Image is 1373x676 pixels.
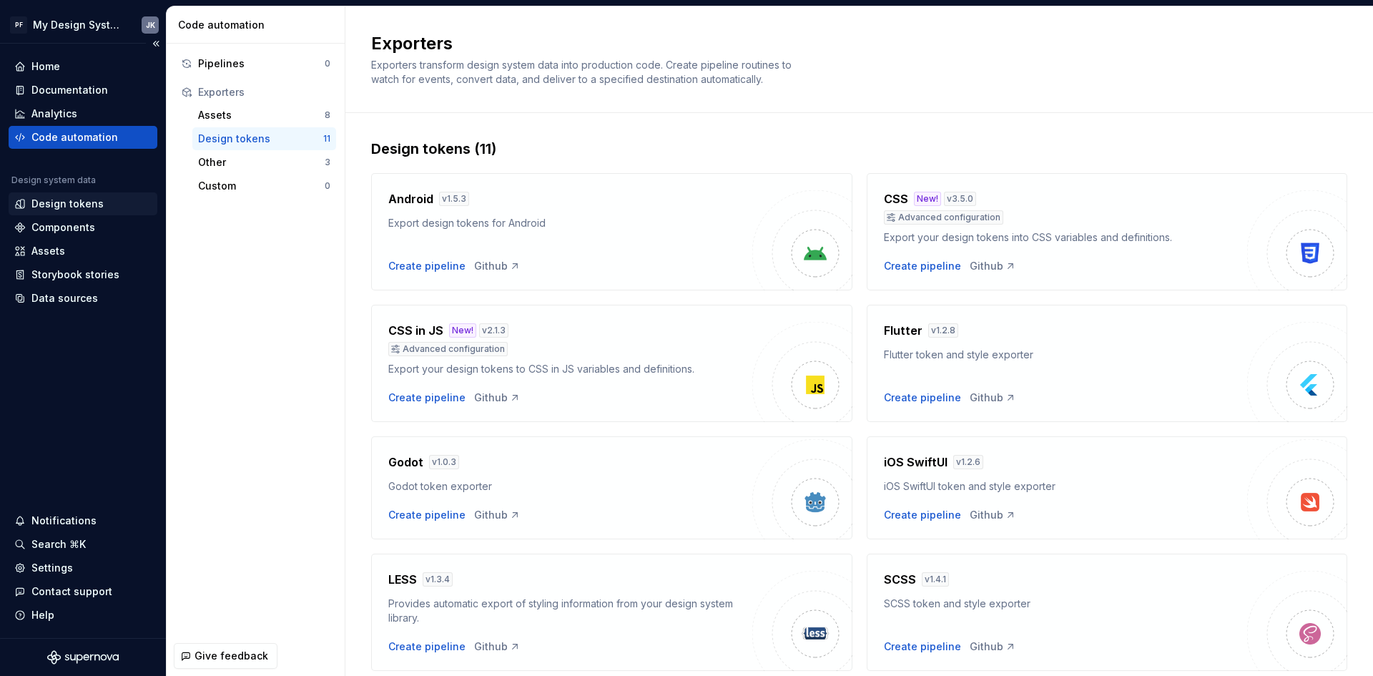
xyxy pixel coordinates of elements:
button: Design tokens11 [192,127,336,150]
div: 3 [325,157,330,168]
h4: SCSS [884,571,916,588]
button: Create pipeline [884,640,961,654]
div: Design tokens [198,132,323,146]
div: Analytics [31,107,77,121]
div: Settings [31,561,73,575]
div: v 1.2.6 [953,455,983,469]
button: Create pipeline [388,508,466,522]
div: New! [914,192,941,206]
div: v 1.2.8 [928,323,958,338]
div: v 3.5.0 [944,192,976,206]
div: Home [31,59,60,74]
div: New! [449,323,476,338]
div: v 1.3.4 [423,572,453,587]
div: Design tokens [31,197,104,211]
h4: LESS [388,571,417,588]
button: Create pipeline [884,259,961,273]
div: Design tokens (11) [371,139,1347,159]
div: iOS SwiftUI token and style exporter [884,479,1248,494]
a: Github [970,508,1016,522]
h4: Godot [388,454,423,471]
a: Github [474,259,521,273]
div: Export your design tokens to CSS in JS variables and definitions. [388,362,752,376]
button: Give feedback [174,643,277,669]
a: Github [474,391,521,405]
div: v 1.4.1 [922,572,949,587]
a: Github [474,508,521,522]
div: Data sources [31,291,98,305]
button: Create pipeline [388,391,466,405]
a: Storybook stories [9,263,157,286]
div: Create pipeline [884,391,961,405]
span: Exporters transform design system data into production code. Create pipeline routines to watch fo... [371,59,794,85]
div: v 1.0.3 [429,455,459,469]
a: Analytics [9,102,157,125]
h4: Flutter [884,322,922,339]
div: Export your design tokens into CSS variables and definitions. [884,230,1248,245]
div: Assets [31,244,65,258]
div: 8 [325,109,330,121]
div: 0 [325,180,330,192]
div: Pipelines [198,57,325,71]
div: Notifications [31,514,97,528]
button: Create pipeline [388,640,466,654]
div: Assets [198,108,325,122]
div: v 2.1.3 [479,323,508,338]
div: 0 [325,58,330,69]
span: Give feedback [195,649,268,663]
a: Github [970,391,1016,405]
div: Code automation [178,18,339,32]
div: Advanced configuration [884,210,1003,225]
a: Github [474,640,521,654]
a: Data sources [9,287,157,310]
h4: iOS SwiftUI [884,454,948,471]
div: Github [970,640,1016,654]
div: Code automation [31,130,118,144]
button: Collapse sidebar [146,34,166,54]
a: Design tokens [9,192,157,215]
div: 11 [323,133,330,144]
a: Home [9,55,157,78]
h4: CSS [884,190,908,207]
div: Help [31,608,54,622]
svg: Supernova Logo [47,650,119,665]
div: JK [146,19,155,31]
h4: Android [388,190,433,207]
button: Other3 [192,151,336,174]
a: Components [9,216,157,239]
h4: CSS in JS [388,322,443,339]
div: Components [31,220,95,235]
button: Assets8 [192,104,336,127]
button: Create pipeline [884,508,961,522]
h2: Exporters [371,32,1330,55]
a: Assets [9,240,157,263]
div: Github [970,259,1016,273]
div: Other [198,155,325,170]
button: Create pipeline [388,259,466,273]
div: Provides automatic export of styling information from your design system library. [388,597,752,625]
div: My Design System [33,18,124,32]
div: Storybook stories [31,268,119,282]
button: Contact support [9,580,157,603]
button: Custom0 [192,175,336,197]
a: Code automation [9,126,157,149]
div: v 1.5.3 [439,192,469,206]
div: Custom [198,179,325,193]
button: Pipelines0 [175,52,336,75]
button: Help [9,604,157,627]
div: Advanced configuration [388,342,508,356]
